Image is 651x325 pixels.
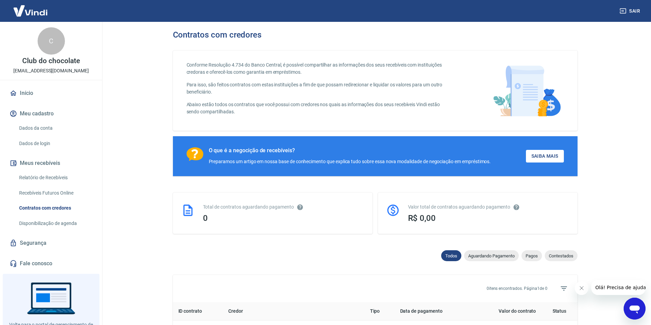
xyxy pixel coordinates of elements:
[16,137,94,151] a: Dados de login
[541,302,577,321] th: Status
[556,280,572,297] span: Filtros
[16,186,94,200] a: Recebíveis Futuros Online
[16,201,94,215] a: Contratos com credores
[618,5,643,17] button: Sair
[203,213,364,223] div: 0
[395,302,472,321] th: Data de pagamento
[8,86,94,101] a: Início
[487,285,547,292] p: 0 itens encontrados. Página 1 de 0
[472,302,541,321] th: Valor do contrato
[408,213,436,223] span: R$ 0,00
[464,253,519,258] span: Aguardando Pagamento
[526,150,564,162] a: Saiba Mais
[13,67,89,74] p: [EMAIL_ADDRESS][DOMAIN_NAME]
[8,156,94,171] button: Meus recebíveis
[16,216,94,230] a: Disponibilização de agenda
[624,298,646,320] iframe: Botão para abrir a janela de mensagens
[464,250,519,261] div: Aguardando Pagamento
[173,30,262,40] h3: Contratos com credores
[545,253,578,258] span: Contestados
[365,302,395,321] th: Tipo
[490,61,564,120] img: main-image.9f1869c469d712ad33ce.png
[22,57,80,65] p: Club do chocolate
[521,253,542,258] span: Pagos
[521,250,542,261] div: Pagos
[8,106,94,121] button: Meu cadastro
[408,203,569,211] div: Valor total de contratos aguardando pagamento
[209,147,491,154] div: O que é a negocição de recebíveis?
[187,61,451,76] p: Conforme Resolução 4.734 do Banco Central, é possível compartilhar as informações dos seus recebí...
[4,5,57,10] span: Olá! Precisa de ajuda?
[8,256,94,271] a: Fale conosco
[297,204,303,211] svg: Esses contratos não se referem à Vindi, mas sim a outras instituições.
[38,27,65,55] div: C
[575,281,588,295] iframe: Fechar mensagem
[187,147,203,161] img: Ícone com um ponto de interrogação.
[187,101,451,115] p: Abaixo estão todos os contratos que você possui com credores nos quais as informações dos seus re...
[8,0,53,21] img: Vindi
[545,250,578,261] div: Contestados
[173,302,223,321] th: ID contrato
[591,280,646,295] iframe: Mensagem da empresa
[441,253,461,258] span: Todos
[203,203,364,211] div: Total de contratos aguardando pagamento
[209,158,491,165] div: Preparamos um artigo em nossa base de conhecimento que explica tudo sobre essa nova modalidade de...
[16,171,94,185] a: Relatório de Recebíveis
[16,121,94,135] a: Dados da conta
[223,302,364,321] th: Credor
[513,204,520,211] svg: O valor comprometido não se refere a pagamentos pendentes na Vindi e sim como garantia a outras i...
[8,236,94,251] a: Segurança
[441,250,461,261] div: Todos
[187,81,451,96] p: Para isso, são feitos contratos com estas instituições a fim de que possam redirecionar e liquida...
